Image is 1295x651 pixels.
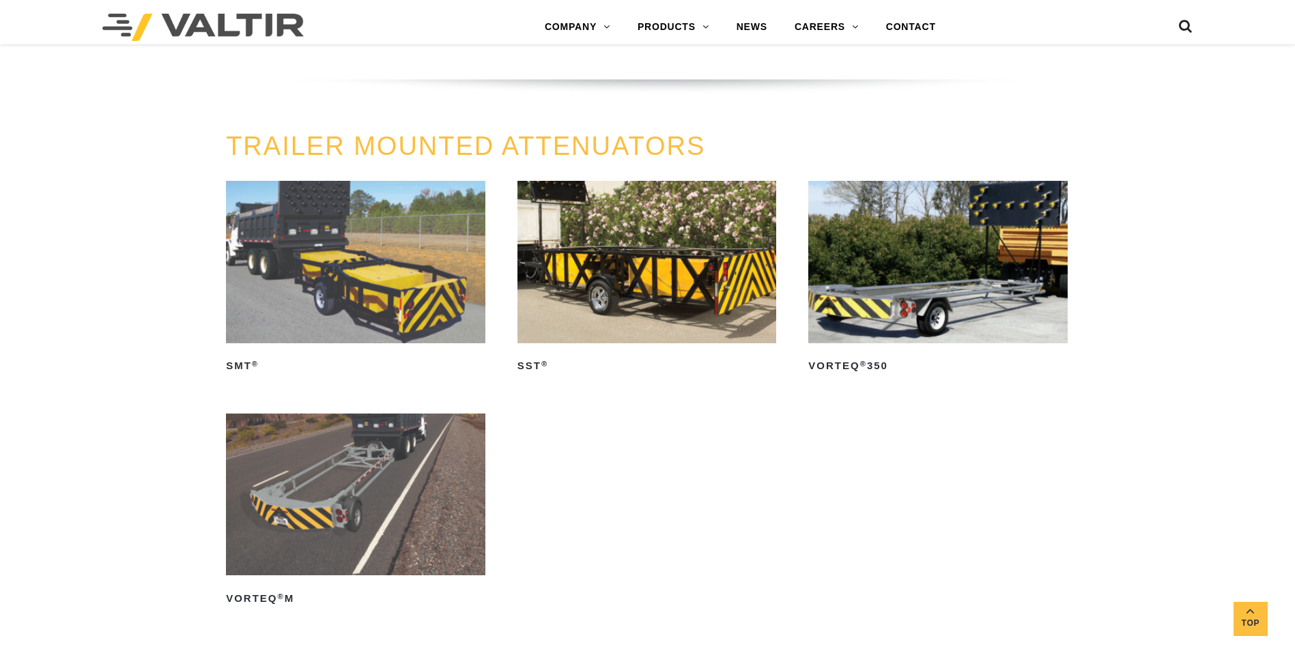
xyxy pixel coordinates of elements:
a: SMT® [226,181,485,377]
h2: SMT [226,356,485,377]
a: CONTACT [872,14,950,41]
a: PRODUCTS [624,14,723,41]
a: Top [1234,602,1268,636]
a: SST® [517,181,777,377]
h2: VORTEQ M [226,588,485,609]
a: TRAILER MOUNTED ATTENUATORS [226,132,705,160]
a: VORTEQ®350 [808,181,1068,377]
a: NEWS [723,14,781,41]
sup: ® [278,592,285,601]
a: COMPANY [531,14,624,41]
sup: ® [252,360,259,368]
sup: ® [860,360,867,368]
h2: VORTEQ 350 [808,356,1068,377]
h2: SST [517,356,777,377]
img: Valtir [102,14,304,41]
sup: ® [541,360,548,368]
span: Top [1234,616,1268,631]
a: CAREERS [781,14,872,41]
a: VORTEQ®M [226,414,485,609]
